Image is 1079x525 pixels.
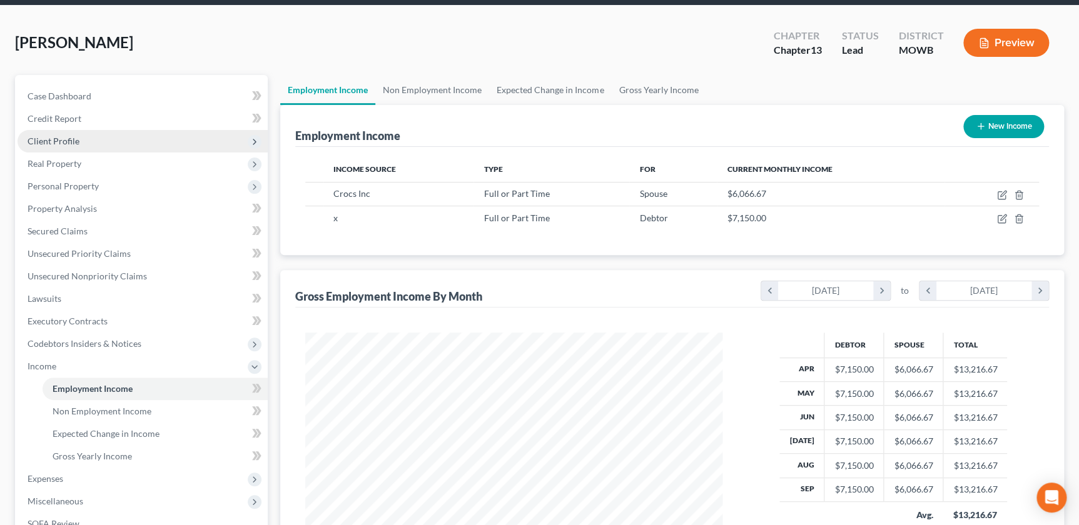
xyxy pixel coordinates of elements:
div: $7,150.00 [834,459,873,472]
span: Personal Property [28,181,99,191]
a: Lawsuits [18,287,268,310]
div: $7,150.00 [834,363,873,376]
div: $7,150.00 [834,411,873,424]
div: $6,066.67 [894,483,933,496]
span: x [333,212,338,223]
td: $13,216.67 [943,406,1008,429]
th: Debtor [824,332,884,357]
div: Employment Income [295,128,400,143]
div: [DATE] [778,281,874,300]
i: chevron_left [919,281,936,300]
th: May [779,381,824,405]
a: Employment Income [280,75,375,105]
div: $7,150.00 [834,435,873,447]
span: Income [28,361,56,371]
span: Executory Contracts [28,316,108,326]
span: Spouse [639,188,667,199]
td: $13,216.67 [943,454,1008,477]
div: $6,066.67 [894,435,933,447]
span: Codebtors Insiders & Notices [28,338,141,349]
th: Sep [779,477,824,501]
th: Aug [779,454,824,477]
span: to [901,284,909,297]
td: $13,216.67 [943,429,1008,453]
div: MOWB [898,43,943,57]
div: Lead [841,43,878,57]
span: Employment Income [53,383,133,394]
span: $7,150.00 [727,212,766,223]
div: $6,066.67 [894,459,933,472]
span: Case Dashboard [28,91,91,101]
span: Debtor [639,212,667,223]
i: chevron_right [873,281,890,300]
th: Spouse [884,332,943,357]
button: New Income [963,115,1044,138]
span: Full or Part Time [484,212,549,223]
a: Credit Report [18,107,268,130]
div: Avg. [894,509,933,521]
div: Chapter [773,43,821,57]
span: 13 [810,44,821,56]
div: [DATE] [936,281,1032,300]
a: Case Dashboard [18,85,268,107]
span: Crocs Inc [333,188,370,199]
a: Executory Contracts [18,310,268,332]
div: Status [841,29,878,43]
td: $13,216.67 [943,381,1008,405]
span: $6,066.67 [727,188,766,199]
span: Unsecured Nonpriority Claims [28,271,147,281]
div: $6,066.67 [894,363,933,376]
span: For [639,164,655,174]
button: Preview [963,29,1049,57]
span: Type [484,164,502,174]
th: Apr [779,357,824,381]
i: chevron_left [761,281,778,300]
div: Chapter [773,29,821,43]
th: Total [943,332,1008,357]
span: Real Property [28,158,81,169]
th: Jun [779,406,824,429]
span: Non Employment Income [53,406,151,416]
a: Non Employment Income [43,400,268,422]
span: Full or Part Time [484,188,549,199]
span: Miscellaneous [28,496,83,506]
a: Gross Yearly Income [43,445,268,467]
div: District [898,29,943,43]
span: Unsecured Priority Claims [28,248,131,259]
a: Unsecured Priority Claims [18,242,268,265]
th: [DATE] [779,429,824,453]
div: $7,150.00 [834,483,873,496]
a: Secured Claims [18,220,268,242]
div: $6,066.67 [894,387,933,400]
span: Property Analysis [28,203,97,214]
span: Lawsuits [28,293,61,304]
div: Open Intercom Messenger [1036,482,1066,512]
div: $6,066.67 [894,411,933,424]
a: Non Employment Income [375,75,489,105]
span: Income Source [333,164,396,174]
a: Expected Change in Income [43,422,268,445]
span: Expected Change in Income [53,428,160,439]
span: Credit Report [28,113,81,124]
span: Secured Claims [28,226,88,236]
span: Current Monthly Income [727,164,832,174]
div: $13,216.67 [953,509,998,521]
a: Unsecured Nonpriority Claims [18,265,268,287]
a: Property Analysis [18,197,268,220]
div: Gross Employment Income By Month [295,289,482,304]
div: $7,150.00 [834,387,873,400]
a: Employment Income [43,377,268,400]
span: Expenses [28,473,63,484]
a: Expected Change in Income [489,75,611,105]
td: $13,216.67 [943,477,1008,501]
td: $13,216.67 [943,357,1008,381]
i: chevron_right [1031,281,1048,300]
span: [PERSON_NAME] [15,33,133,51]
a: Gross Yearly Income [611,75,706,105]
span: Gross Yearly Income [53,451,132,461]
span: Client Profile [28,136,79,146]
